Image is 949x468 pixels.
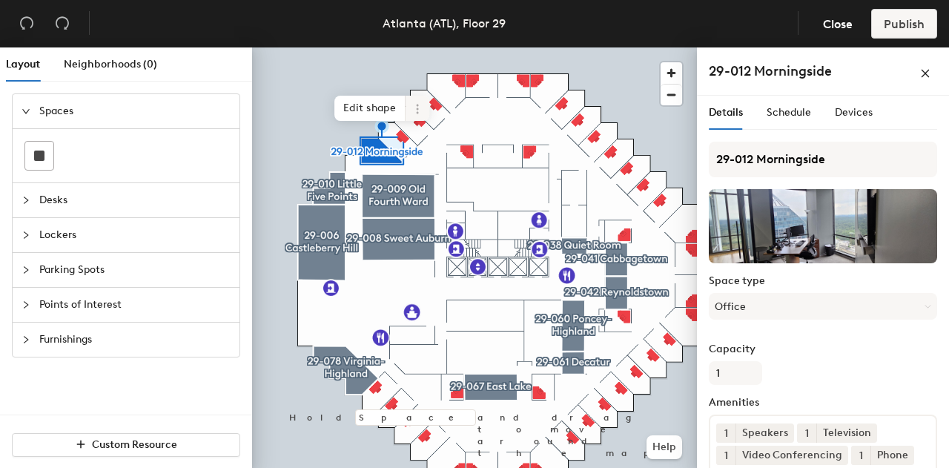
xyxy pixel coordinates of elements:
button: 1 [716,446,735,465]
span: collapsed [22,196,30,205]
button: Redo (⌘ + ⇧ + Z) [47,9,77,39]
span: Devices [835,106,873,119]
span: collapsed [22,231,30,240]
span: Details [709,106,743,119]
h4: 29-012 Morningside [709,62,832,81]
button: Office [709,293,937,320]
span: Custom Resource [92,438,177,451]
span: Close [823,17,853,31]
button: 1 [797,423,816,443]
div: Phone [870,446,914,465]
span: 1 [724,448,728,464]
span: close [920,68,930,79]
button: Publish [871,9,937,39]
span: Neighborhoods (0) [64,58,157,70]
div: Television [816,423,877,443]
button: Help [647,435,682,459]
span: Points of Interest [39,288,231,322]
span: collapsed [22,300,30,309]
div: Atlanta (ATL), Floor 29 [383,14,506,33]
span: undo [19,16,34,30]
span: Layout [6,58,40,70]
div: Speakers [735,423,794,443]
span: Desks [39,183,231,217]
label: Amenities [709,397,937,409]
button: 1 [851,446,870,465]
span: 1 [724,426,728,441]
span: collapsed [22,266,30,274]
button: Custom Resource [12,433,240,457]
button: Close [810,9,865,39]
span: Schedule [767,106,811,119]
span: 1 [859,448,863,464]
span: Furnishings [39,323,231,357]
span: Parking Spots [39,253,231,287]
span: Lockers [39,218,231,252]
button: 1 [716,423,735,443]
img: The space named 29-012 Morningside [709,189,937,263]
div: Video Conferencing [735,446,848,465]
span: expanded [22,107,30,116]
label: Capacity [709,343,937,355]
span: 1 [805,426,809,441]
span: collapsed [22,335,30,344]
label: Space type [709,275,937,287]
button: Undo (⌘ + Z) [12,9,42,39]
span: Edit shape [334,96,406,121]
span: Spaces [39,94,231,128]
